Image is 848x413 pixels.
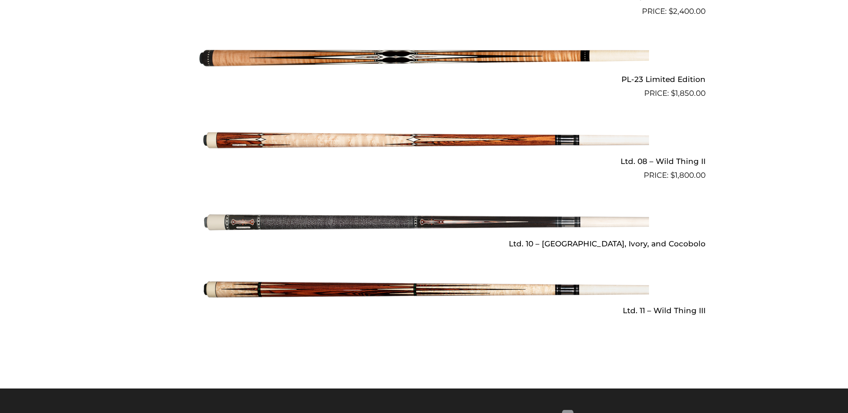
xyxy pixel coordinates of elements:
[143,153,706,170] h2: Ltd. 08 – Wild Thing II
[669,7,706,16] bdi: 2,400.00
[199,103,649,178] img: Ltd. 08 - Wild Thing II
[143,21,706,99] a: PL-23 Limited Edition $1,850.00
[143,103,706,181] a: Ltd. 08 – Wild Thing II $1,800.00
[670,171,706,180] bdi: 1,800.00
[199,252,649,327] img: Ltd. 11 - Wild Thing III
[669,7,673,16] span: $
[143,252,706,319] a: Ltd. 11 – Wild Thing III
[199,185,649,260] img: Ltd. 10 - Ebony, Ivory, and Cocobolo
[143,185,706,252] a: Ltd. 10 – [GEOGRAPHIC_DATA], Ivory, and Cocobolo
[671,89,706,98] bdi: 1,850.00
[670,171,675,180] span: $
[199,21,649,96] img: PL-23 Limited Edition
[143,303,706,319] h2: Ltd. 11 – Wild Thing III
[671,89,675,98] span: $
[143,235,706,252] h2: Ltd. 10 – [GEOGRAPHIC_DATA], Ivory, and Cocobolo
[143,71,706,88] h2: PL-23 Limited Edition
